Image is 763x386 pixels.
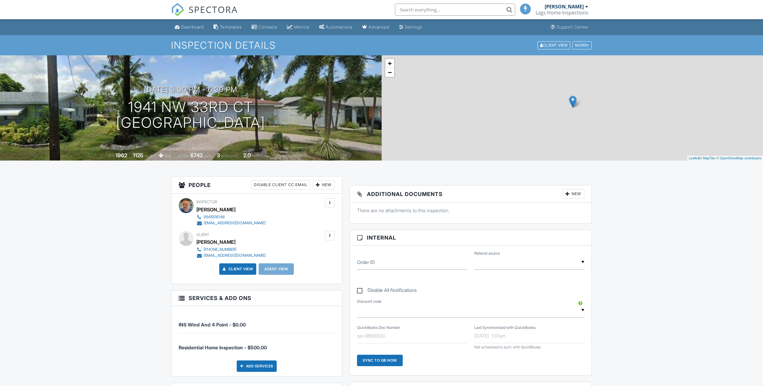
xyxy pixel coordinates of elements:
span: Inspector [196,200,217,204]
a: Zoom in [385,59,394,68]
div: | [687,156,763,161]
span: sq.ft. [204,154,211,158]
a: Zoom out [385,68,394,77]
span: INS Wind And 4 Point - $0.00 [179,322,246,328]
div: Sync to QB Now [357,355,403,366]
div: Support Center [556,24,589,29]
input: Search everything... [395,4,515,16]
label: Last Synchronized with QuickBooks: [474,325,536,330]
a: Templates [211,22,244,33]
p: There are no attachments to this inspection. [357,207,585,214]
span: Client [196,232,209,237]
h3: People [171,176,342,194]
span: Residential Home Inspection - $500.00 [179,345,267,351]
li: Service: INS Wind And 4 Point [179,311,335,333]
a: Advanced [360,22,392,33]
a: SPECTORA [171,8,238,21]
span: bedrooms [221,154,238,158]
div: Contacts [258,24,277,29]
div: Automations [326,24,352,29]
label: Discount code [357,299,381,304]
div: 1125 [133,152,143,158]
li: Service: Residential Home Inspection [179,333,335,356]
div: 9545516146 [204,215,225,219]
div: 1962 [115,152,127,158]
span: Built [108,154,115,158]
span: bathrooms [252,154,269,158]
h3: Internal [350,230,592,246]
h1: Inspection Details [171,40,592,51]
a: © MapTiler [700,156,716,160]
div: 6742 [190,152,203,158]
div: [PERSON_NAME] [545,4,584,10]
div: Add Services [237,360,277,372]
a: Metrics [285,22,312,33]
div: [EMAIL_ADDRESS][DOMAIN_NAME] [204,253,266,258]
h3: [DATE] 3:00 pm - 6:30 pm [144,85,237,93]
div: New [313,180,335,190]
a: Settings [397,22,425,33]
div: Disable Client CC Email [251,180,310,190]
div: Client View [537,41,570,49]
a: Leaflet [689,156,699,160]
a: [PHONE_NUMBER] [196,247,266,253]
div: Templates [220,24,242,29]
div: 3 [217,152,220,158]
span: Lot Size [177,154,189,158]
div: [EMAIL_ADDRESS][DOMAIN_NAME] [204,221,266,225]
a: [EMAIL_ADDRESS][DOMAIN_NAME] [196,220,266,226]
a: Client View [221,266,253,272]
a: [EMAIL_ADDRESS][DOMAIN_NAME] [196,253,266,259]
div: More [572,41,592,49]
label: Referral source [474,251,500,256]
label: QuickBooks Doc Number [357,325,400,330]
div: 2.0 [243,152,251,158]
h3: Services & Add ons [171,290,342,306]
a: Automations (Basic) [317,22,355,33]
a: Client View [537,43,572,47]
span: slab [165,154,171,158]
div: [PERSON_NAME] [196,205,235,214]
a: © OpenStreetMap contributors [717,156,761,160]
div: Advanced [368,24,389,29]
div: Lags Home Inspections [536,10,588,16]
a: Support Center [548,22,591,33]
div: Settings [405,24,422,29]
div: Metrics [294,24,309,29]
span: Not scheduled to sync with QuickBooks [474,345,541,349]
span: SPECTORA [189,3,238,16]
a: Dashboard [172,22,206,33]
div: [PHONE_NUMBER] [204,247,236,252]
label: Order ID [357,259,375,265]
label: Disable All Notifications [357,287,417,295]
a: Contacts [249,22,280,33]
img: The Best Home Inspection Software - Spectora [171,3,184,16]
div: New [562,189,584,199]
h3: Additional Documents [350,185,592,203]
a: 9545516146 [196,214,266,220]
div: Dashboard [181,24,204,29]
h1: 1941 NW 33rd Ct [GEOGRAPHIC_DATA] [116,99,265,131]
div: [PERSON_NAME] [196,237,235,247]
span: sq. ft. [144,154,153,158]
